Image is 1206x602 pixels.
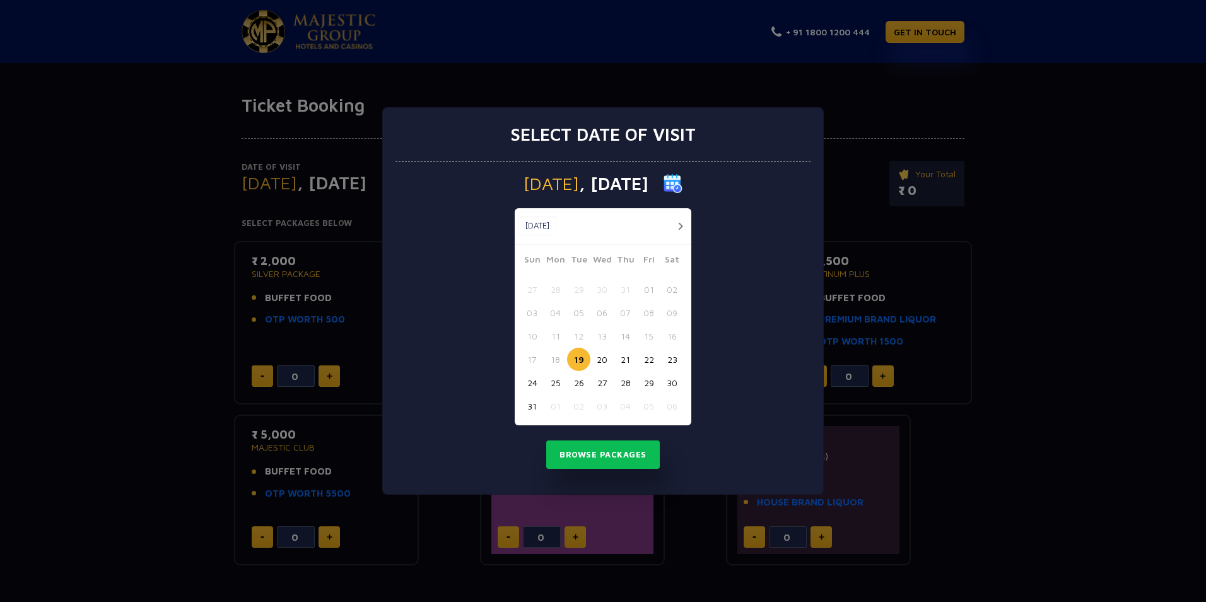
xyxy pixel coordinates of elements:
button: 12 [567,324,590,348]
button: 27 [520,278,544,301]
button: 05 [637,394,660,418]
button: 01 [637,278,660,301]
button: 21 [614,348,637,371]
button: 04 [614,394,637,418]
button: 06 [590,301,614,324]
button: 06 [660,394,684,418]
img: calender icon [664,174,682,193]
button: 16 [660,324,684,348]
button: 08 [637,301,660,324]
button: 23 [660,348,684,371]
span: Sun [520,252,544,270]
button: 17 [520,348,544,371]
span: Thu [614,252,637,270]
button: 02 [567,394,590,418]
button: 11 [544,324,567,348]
button: [DATE] [518,216,556,235]
span: [DATE] [524,175,579,192]
button: Browse Packages [546,440,660,469]
button: 18 [544,348,567,371]
button: 31 [614,278,637,301]
span: Mon [544,252,567,270]
button: 05 [567,301,590,324]
button: 31 [520,394,544,418]
button: 13 [590,324,614,348]
button: 03 [520,301,544,324]
button: 24 [520,371,544,394]
button: 04 [544,301,567,324]
span: Sat [660,252,684,270]
span: Tue [567,252,590,270]
button: 28 [544,278,567,301]
button: 27 [590,371,614,394]
button: 02 [660,278,684,301]
button: 03 [590,394,614,418]
button: 14 [614,324,637,348]
button: 15 [637,324,660,348]
button: 20 [590,348,614,371]
span: Wed [590,252,614,270]
button: 29 [637,371,660,394]
button: 10 [520,324,544,348]
button: 30 [590,278,614,301]
button: 09 [660,301,684,324]
button: 25 [544,371,567,394]
span: Fri [637,252,660,270]
button: 30 [660,371,684,394]
button: 07 [614,301,637,324]
h3: Select date of visit [510,124,696,145]
button: 22 [637,348,660,371]
button: 26 [567,371,590,394]
button: 19 [567,348,590,371]
button: 01 [544,394,567,418]
button: 28 [614,371,637,394]
button: 29 [567,278,590,301]
span: , [DATE] [579,175,648,192]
